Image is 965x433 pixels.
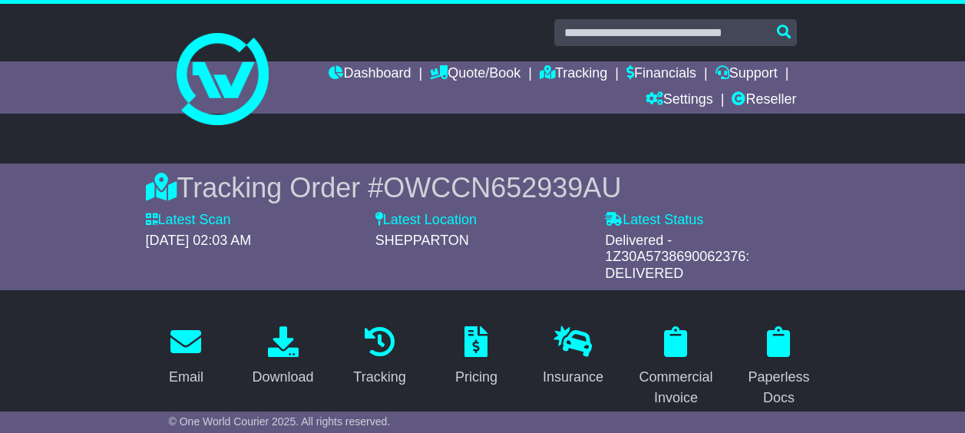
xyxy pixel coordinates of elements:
a: Download [242,321,323,393]
span: © One World Courier 2025. All rights reserved. [169,415,391,428]
a: Tracking [540,61,607,88]
a: Paperless Docs [738,321,819,414]
div: Insurance [543,367,603,388]
div: Paperless Docs [748,367,809,408]
div: Download [252,367,313,388]
div: Commercial Invoice [639,367,712,408]
label: Latest Location [375,212,477,229]
a: Financials [626,61,696,88]
div: Tracking Order # [146,171,820,204]
a: Commercial Invoice [629,321,722,414]
label: Latest Status [605,212,703,229]
span: [DATE] 02:03 AM [146,233,252,248]
a: Tracking [343,321,415,393]
a: Quote/Book [430,61,521,88]
a: Settings [646,88,713,114]
span: OWCCN652939AU [383,172,621,203]
a: Email [159,321,213,393]
div: Email [169,367,203,388]
a: Reseller [732,88,796,114]
a: Pricing [445,321,507,393]
a: Insurance [533,321,613,393]
div: Pricing [455,367,497,388]
span: SHEPPARTON [375,233,469,248]
a: Support [715,61,778,88]
a: Dashboard [329,61,411,88]
div: Tracking [353,367,405,388]
span: Delivered - 1Z30A5738690062376: DELIVERED [605,233,749,281]
label: Latest Scan [146,212,231,229]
